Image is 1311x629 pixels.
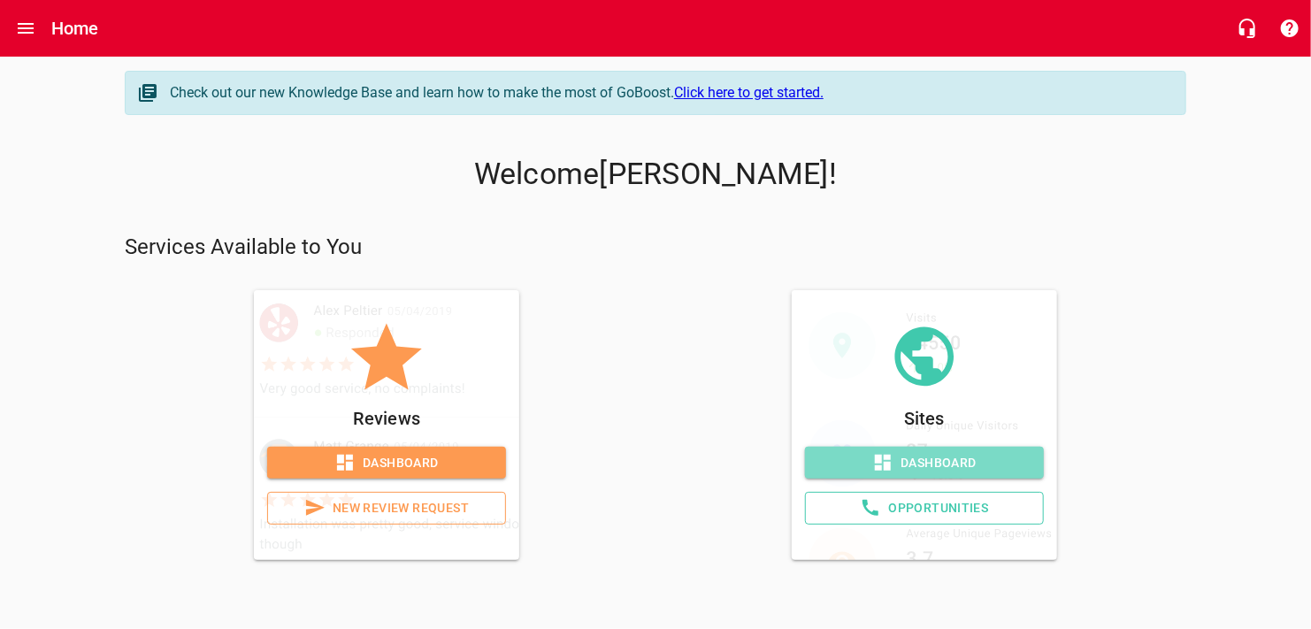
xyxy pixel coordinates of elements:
[805,447,1044,479] a: Dashboard
[267,447,506,479] a: Dashboard
[267,404,506,433] p: Reviews
[805,404,1044,433] p: Sites
[805,492,1044,525] a: Opportunities
[281,452,492,474] span: Dashboard
[674,84,824,101] a: Click here to get started.
[1226,7,1269,50] button: Live Chat
[170,82,1168,104] div: Check out our new Knowledge Base and learn how to make the most of GoBoost.
[125,234,1186,262] p: Services Available to You
[820,497,1029,519] span: Opportunities
[282,497,491,519] span: New Review Request
[1269,7,1311,50] button: Support Portal
[819,452,1030,474] span: Dashboard
[51,14,99,42] h6: Home
[267,492,506,525] a: New Review Request
[4,7,47,50] button: Open drawer
[125,157,1186,192] p: Welcome [PERSON_NAME] !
